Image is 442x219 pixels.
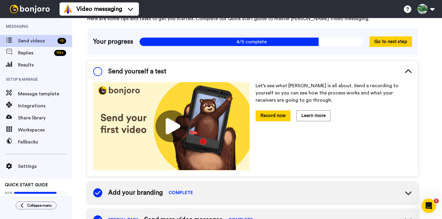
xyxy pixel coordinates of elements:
img: 178eb3909c0dc23ce44563bdb6dc2c11.jpg [93,82,250,170]
span: Message template [18,90,72,97]
div: 19 [57,38,66,44]
span: Results [18,61,72,69]
span: Replies [18,49,52,57]
span: Send videos [18,37,55,45]
span: Collapse menu [27,203,52,208]
span: 5 [434,199,439,203]
img: bj-logo-header-white.svg [7,5,52,13]
span: Add your branding [108,188,163,197]
span: Fallbacks [18,138,72,146]
button: Go to next step [370,36,412,47]
span: Share library [18,114,72,122]
button: Collapse menu [16,202,57,209]
p: Let’s see what [PERSON_NAME] is all about. Send a recording to yourself so you can see how the pr... [256,82,412,104]
span: Integrations [18,102,72,109]
span: COMPLETE [169,190,193,196]
iframe: Intercom live chat [422,199,436,213]
span: Your progress [93,37,133,46]
span: QUICK START GUIDE [5,183,48,187]
div: 99 + [54,50,66,56]
span: 4/5 complete [139,37,364,46]
span: Settings [18,163,72,170]
button: Record now [256,110,290,121]
span: Send yourself a test [108,67,166,76]
span: Workspaces [18,126,72,134]
span: 80% [5,190,13,195]
span: Video messaging [76,5,122,13]
img: vm-color.svg [63,4,73,14]
span: Here are some tips and tasks to get you started. Complete our Quick start guide to master [PERSON... [87,15,418,22]
button: Learn more [296,110,330,121]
